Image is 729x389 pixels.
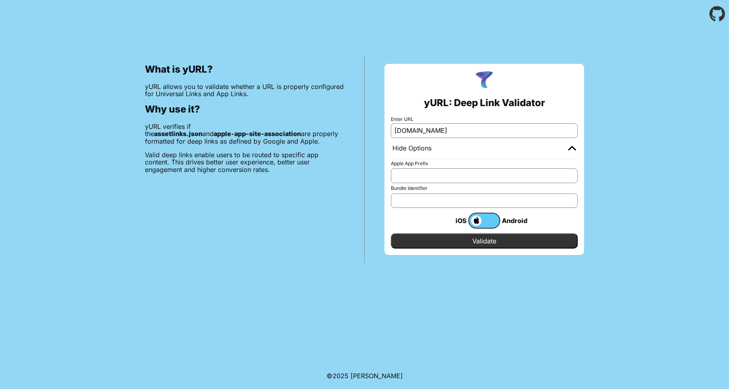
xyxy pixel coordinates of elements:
[474,70,495,91] img: yURL Logo
[500,215,532,226] div: Android
[391,233,578,249] input: Validate
[391,186,578,191] label: Bundle Identifier
[214,130,301,138] b: apple-app-site-association
[145,104,344,115] h2: Why use it?
[154,130,202,138] b: assetlinks.json
[145,83,344,98] p: yURL allows you to validate whether a URL is properly configured for Universal Links and App Links.
[436,215,468,226] div: iOS
[333,372,349,380] span: 2025
[391,123,578,138] input: e.g. https://app.chayev.com/xyx
[145,123,344,145] p: yURL verifies if the and are properly formatted for deep links as defined by Google and Apple.
[391,161,578,166] label: Apple App Prefix
[327,363,403,389] footer: ©
[391,117,578,122] label: Enter URL
[392,144,432,152] div: Hide Options
[424,97,545,109] h2: yURL: Deep Link Validator
[568,146,576,150] img: chevron
[145,151,344,173] p: Valid deep links enable users to be routed to specific app content. This drives better user exper...
[145,64,344,75] h2: What is yURL?
[351,372,403,380] a: Michael Ibragimchayev's Personal Site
